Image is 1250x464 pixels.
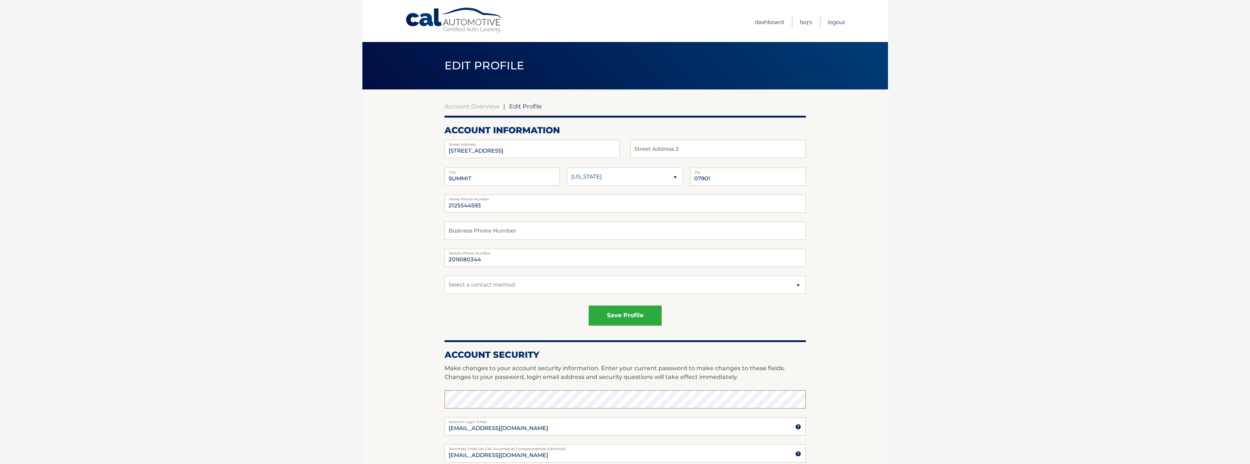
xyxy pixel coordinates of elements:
span: Edit Profile [509,103,542,110]
label: Home Phone Number [445,195,806,200]
label: Zip [690,168,806,173]
a: Dashboard [755,16,784,28]
h2: account information [445,125,806,136]
input: Business Phone Number [445,222,806,240]
a: Cal Automotive [405,7,504,33]
input: Mobile Phone Number [445,249,806,267]
label: Mobile Phone Number [445,249,806,254]
span: | [503,103,505,110]
label: Seconday Email for CAL Automotive Correspondence (Optional) [445,444,806,450]
a: Logout [828,16,845,28]
input: Account Login Email [445,417,806,436]
input: Home Phone Number [445,195,806,213]
label: Account Login Email [445,417,806,423]
a: FAQ's [800,16,812,28]
input: Seconday Email for CAL Automotive Correspondence (Optional) [445,444,806,463]
label: Street Address [445,140,620,146]
input: Street Address 2 [630,140,805,158]
label: City [445,168,560,173]
img: tooltip.svg [795,424,801,430]
p: Make changes to your account security information. Enter your current password to make changes to... [445,364,806,381]
input: City [445,168,560,186]
input: Zip [690,168,806,186]
a: Account Overview [445,103,499,110]
h2: Account Security [445,349,806,360]
input: Street Address 2 [445,140,620,158]
button: save profile [589,306,662,326]
span: Edit Profile [445,59,524,72]
img: tooltip.svg [795,451,801,457]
